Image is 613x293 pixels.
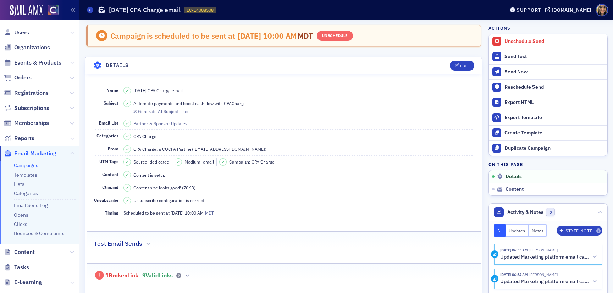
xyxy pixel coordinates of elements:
[133,197,205,204] span: Unsubscribe configuration is correct!
[500,253,597,261] button: Updated Marketing platform email campaign: [DATE] CPA Charge email
[506,186,524,193] span: Content
[184,159,214,165] span: Medium: email
[552,7,591,13] div: [DOMAIN_NAME]
[488,25,510,31] h4: Actions
[528,248,558,253] span: Lauren Standiford
[99,159,118,164] span: UTM Tags
[546,208,555,217] span: 0
[506,173,522,180] span: Details
[528,272,558,277] span: Lauren Standiford
[99,120,118,126] span: Email List
[14,181,24,187] a: Lists
[138,110,189,114] div: Generate AI Subject Lines
[14,221,27,227] a: Clicks
[105,272,138,279] span: 1 Broken Link
[263,31,297,41] span: 10:00 AM
[185,210,204,216] span: 10:00 AM
[297,31,313,41] span: MDT
[489,79,607,95] button: Reschedule Send
[204,210,214,216] span: MDT
[489,125,607,140] a: Create Template
[517,7,541,13] div: Support
[14,29,29,37] span: Users
[500,278,589,285] h5: Updated Marketing platform email campaign: [DATE] CPA Charge email
[565,229,592,233] div: Staff Note
[14,89,49,97] span: Registrations
[123,210,170,216] span: Scheduled to be sent at
[102,171,118,177] span: Content
[102,184,118,190] span: Clipping
[491,250,498,258] div: Activity
[238,31,263,41] span: [DATE]
[500,272,528,277] time: 8/26/2025 06:54 AM
[504,145,604,151] div: Duplicate Campaign
[14,150,56,157] span: Email Marketing
[500,278,597,285] button: Updated Marketing platform email campaign: [DATE] CPA Charge email
[187,7,214,13] span: EC-14008508
[4,119,49,127] a: Memberships
[14,264,29,271] span: Tasks
[4,104,49,112] a: Subscriptions
[48,5,59,16] img: SailAMX
[4,29,29,37] a: Users
[14,59,61,67] span: Events & Products
[506,224,529,237] button: Updates
[133,100,246,106] span: Automate payments and boost cash flow with CPACharge
[133,133,156,139] div: CPA Charge
[229,159,275,165] span: Campaign: CPA Charge
[529,224,547,237] button: Notes
[14,230,65,237] a: Bounces & Complaints
[4,89,49,97] a: Registrations
[14,104,49,112] span: Subscriptions
[110,31,235,40] div: Campaign is scheduled to be sent at
[4,59,61,67] a: Events & Products
[14,44,50,51] span: Organizations
[489,49,607,64] button: Send Test
[106,62,129,69] h4: Details
[4,248,35,256] a: Content
[10,5,43,16] img: SailAMX
[504,69,604,75] div: Send Now
[94,197,118,203] span: Unsubscribe
[94,239,142,248] h2: Test Email Sends
[14,248,35,256] span: Content
[171,210,185,216] span: [DATE]
[133,172,166,178] span: Content is setup!
[489,64,607,79] button: Send Now
[504,54,604,60] div: Send Test
[504,84,604,90] div: Reschedule Send
[494,224,506,237] button: All
[450,61,474,71] button: Edit
[545,7,594,12] button: [DOMAIN_NAME]
[133,108,189,114] button: Generate AI Subject Lines
[504,130,604,136] div: Create Template
[4,44,50,51] a: Organizations
[489,34,607,49] button: Unschedule Send
[109,6,181,14] h1: [DATE] CPA Charge email
[14,172,37,178] a: Templates
[133,146,266,152] span: CPA Charge, a COCPA Partner ( [EMAIL_ADDRESS][DOMAIN_NAME] )
[133,184,195,191] span: Content size looks good! (70KB)
[504,99,604,106] div: Export HTML
[317,31,353,41] button: Unschedule
[133,120,194,127] a: Partner & Sponsor Updates
[460,64,469,68] div: Edit
[596,4,608,16] span: Profile
[489,140,607,156] button: Duplicate Campaign
[133,159,169,165] span: Source: dedicated
[14,190,38,197] a: Categories
[4,134,34,142] a: Reports
[557,226,602,236] button: Staff Note
[104,100,118,106] span: Subject
[504,38,604,45] div: Unschedule Send
[14,119,49,127] span: Memberships
[14,278,42,286] span: E-Learning
[106,87,118,93] span: Name
[133,87,183,94] span: [DATE] CPA Charge email
[108,146,118,151] span: From
[500,254,589,260] h5: Updated Marketing platform email campaign: [DATE] CPA Charge email
[489,110,607,125] a: Export Template
[504,115,604,121] div: Export Template
[4,150,56,157] a: Email Marketing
